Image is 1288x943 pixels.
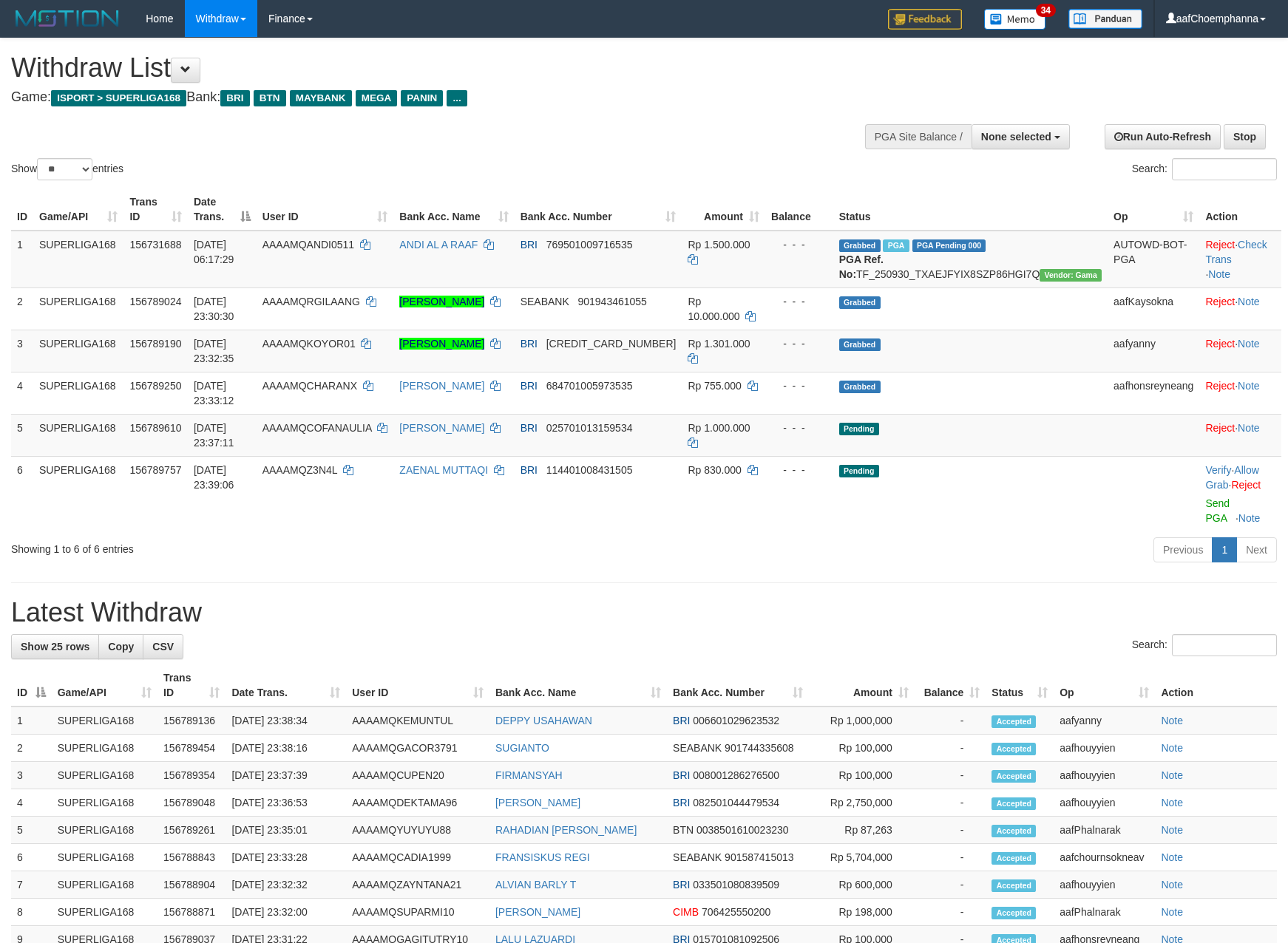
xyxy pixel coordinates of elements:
span: BRI [521,464,538,476]
td: 8 [11,899,52,926]
img: Feedback.jpg [888,9,962,30]
a: FIRMANSYAH [495,769,563,781]
td: TF_250930_TXAEJFYIX8SZP86HGI7Q [833,231,1108,288]
span: Marked by aafromsomean [883,239,909,252]
h4: Game: Bank: [11,90,844,105]
td: - [915,789,986,817]
td: SUPERLIGA168 [33,330,123,372]
th: ID [11,188,33,231]
input: Search: [1172,634,1277,656]
span: Copy 706425550200 to clipboard [702,906,770,918]
a: Stop [1224,124,1266,149]
span: Copy 006601029623532 to clipboard [693,715,779,726]
td: Rp 87,263 [809,817,915,844]
span: MEGA [356,90,398,106]
span: AAAAMQRGILAANG [262,296,360,307]
td: Rp 5,704,000 [809,844,915,871]
div: - - - [771,378,827,393]
span: Copy [108,641,134,653]
td: aafyanny [1108,330,1199,372]
a: Allow Grab [1205,464,1258,491]
span: 156789024 [129,296,181,307]
span: Accepted [992,797,1036,810]
div: Showing 1 to 6 of 6 entries [11,536,526,556]
a: Reject [1205,338,1235,350]
div: - - - [771,463,827,477]
td: AAAAMQCUPEN20 [346,762,489,789]
td: SUPERLIGA168 [52,871,157,899]
td: AAAAMQSUPARMI10 [346,899,489,926]
th: Game/API: activate to sort column ascending [33,188,123,231]
span: Vendor URL: https://trx31.1velocity.biz [1040,269,1102,282]
a: [PERSON_NAME] [399,296,484,307]
th: Balance [765,188,833,231]
label: Search: [1132,158,1277,180]
td: aafhouyyien [1054,735,1155,762]
th: Action [1199,188,1281,231]
td: 156789261 [157,817,226,844]
span: MAYBANK [290,90,352,106]
span: Accepted [992,743,1036,755]
span: Rp 1.301.000 [688,338,750,350]
span: [DATE] 23:39:06 [194,464,234,491]
td: aafPhalnarak [1054,899,1155,926]
button: None selected [972,124,1070,149]
span: Copy 114401008431505 to clipboard [546,464,633,476]
td: SUPERLIGA168 [33,231,123,288]
td: · [1199,287,1281,330]
span: Copy 684701005973535 to clipboard [546,380,633,392]
span: [DATE] 06:17:29 [194,239,234,265]
div: - - - [771,336,827,351]
span: Copy 025701013159534 to clipboard [546,422,633,434]
span: Copy 901587415013 to clipboard [725,851,793,863]
span: · [1205,464,1258,491]
td: AAAAMQYUYUYU88 [346,817,489,844]
span: SEABANK [673,742,722,754]
span: Rp 755.000 [688,380,741,392]
a: Note [1238,338,1260,350]
span: Copy 379201061310535 to clipboard [546,338,677,350]
th: Action [1155,664,1277,707]
a: Note [1238,512,1261,524]
td: AAAAMQKEMUNTUL [346,707,489,735]
span: Accepted [992,852,1036,865]
th: Bank Acc. Name: activate to sort column ascending [393,188,514,231]
a: [PERSON_NAME] [495,797,580,808]
a: Reject [1205,296,1235,307]
span: AAAAMQANDI0511 [262,239,355,251]
span: Accepted [992,825,1036,837]
a: Reject [1231,479,1261,491]
h1: Latest Withdraw [11,598,1277,627]
th: User ID: activate to sort column ascending [257,188,394,231]
span: Rp 10.000.000 [688,296,739,322]
th: Trans ID: activate to sort column ascending [123,188,188,231]
div: - - - [771,294,827,309]
th: Bank Acc. Number: activate to sort column ascending [667,664,809,707]
td: Rp 100,000 [809,735,915,762]
a: Note [1238,422,1260,434]
a: CSV [143,634,183,659]
td: SUPERLIGA168 [52,735,157,762]
b: PGA Ref. No: [839,253,884,280]
td: · [1199,330,1281,372]
td: 156789136 [157,707,226,735]
td: 7 [11,871,52,899]
a: [PERSON_NAME] [495,906,580,918]
a: ZAENAL MUTTAQI [399,464,488,476]
span: BRI [673,715,690,726]
td: Rp 1,000,000 [809,707,915,735]
span: CIMB [673,906,699,918]
input: Search: [1172,158,1277,180]
td: AAAAMQGACOR3791 [346,735,489,762]
div: - - - [771,237,827,252]
th: User ID: activate to sort column ascending [346,664,489,707]
span: SEABANK [673,851,722,863]
td: AUTOWD-BOT-PGA [1108,231,1199,288]
td: 156789454 [157,735,226,762]
a: Send PGA [1205,497,1230,524]
span: [DATE] 23:30:30 [194,296,234,322]
th: Bank Acc. Number: activate to sort column ascending [515,188,682,231]
span: Show 25 rows [21,641,89,653]
span: Copy 082501044479534 to clipboard [693,797,779,808]
td: · · [1199,456,1281,531]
